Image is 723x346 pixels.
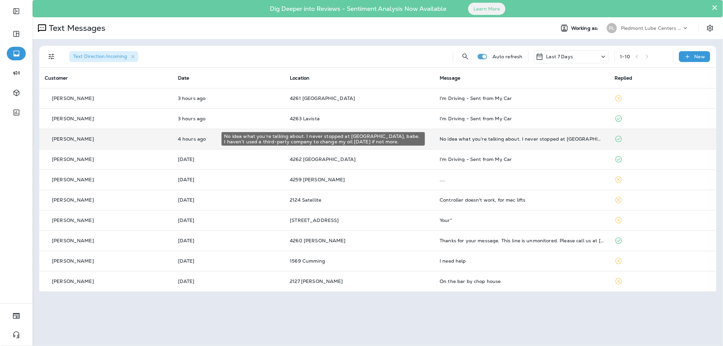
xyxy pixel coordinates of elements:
[546,54,573,59] p: Last 7 Days
[52,96,94,101] p: [PERSON_NAME]
[178,136,279,142] p: Sep 29, 2025 11:22 AM
[69,51,138,62] div: Text Direction:Incoming
[178,116,279,121] p: Sep 29, 2025 12:17 PM
[440,157,604,162] div: I'm Driving - Sent from My Car
[290,197,321,203] span: 2124 Satellite
[290,116,320,122] span: 4263 Lavista
[440,279,604,284] div: On the bar by chop house
[711,2,718,13] button: Close
[440,116,604,121] div: I'm Driving - Sent from My Car
[440,238,604,243] div: Thanks for your message. This line is unmonitored. Please call us at 770-793-5000 if you have any...
[290,177,345,183] span: 4259 [PERSON_NAME]
[178,177,279,182] p: Sep 25, 2025 01:53 PM
[290,156,356,162] span: 4262 [GEOGRAPHIC_DATA]
[178,279,279,284] p: Sep 24, 2025 02:13 PM
[290,238,346,244] span: 4260 [PERSON_NAME]
[52,218,94,223] p: [PERSON_NAME]
[440,218,604,223] div: Your*
[571,25,600,31] span: Working as:
[440,197,604,203] div: Controller doesn't work, for mec lifts
[178,157,279,162] p: Sep 26, 2025 01:17 PM
[178,96,279,101] p: Sep 29, 2025 12:17 PM
[704,22,716,34] button: Settings
[290,75,309,81] span: Location
[440,136,604,142] div: No idea what you’re talking about. I never stopped at Jiffy, babe. I haven’t used a third-party c...
[440,177,604,182] div: ....
[52,258,94,264] p: [PERSON_NAME]
[695,54,705,59] p: New
[459,50,472,63] button: Search Messages
[52,157,94,162] p: [PERSON_NAME]
[7,4,26,18] button: Expand Sidebar
[493,54,523,59] p: Auto refresh
[440,96,604,101] div: I'm Driving - Sent from My Car
[45,75,68,81] span: Customer
[52,238,94,243] p: [PERSON_NAME]
[290,95,355,101] span: 4261 [GEOGRAPHIC_DATA]
[52,177,94,182] p: [PERSON_NAME]
[250,8,466,10] p: Dig Deeper into Reviews - Sentiment Analysis Now Available
[620,54,630,59] div: 1 - 10
[178,238,279,243] p: Sep 24, 2025 03:17 PM
[440,75,460,81] span: Message
[290,278,343,284] span: 2127 [PERSON_NAME]
[52,136,94,142] p: [PERSON_NAME]
[178,218,279,223] p: Sep 24, 2025 11:02 PM
[621,25,682,31] p: Piedmont Lube Centers LLC
[178,75,189,81] span: Date
[73,53,127,59] span: Text Direction : Incoming
[615,75,632,81] span: Replied
[178,197,279,203] p: Sep 25, 2025 08:15 AM
[290,217,339,223] span: [STREET_ADDRESS]
[607,23,617,33] div: PL
[52,279,94,284] p: [PERSON_NAME]
[46,23,105,33] p: Text Messages
[45,50,58,63] button: Filters
[221,132,425,146] div: No idea what you’re talking about. I never stopped at [GEOGRAPHIC_DATA], babe. I haven’t used a t...
[468,3,505,15] button: Learn More
[290,258,325,264] span: 1569 Cumming
[52,116,94,121] p: [PERSON_NAME]
[178,258,279,264] p: Sep 24, 2025 02:17 PM
[440,258,604,264] div: I need help
[52,197,94,203] p: [PERSON_NAME]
